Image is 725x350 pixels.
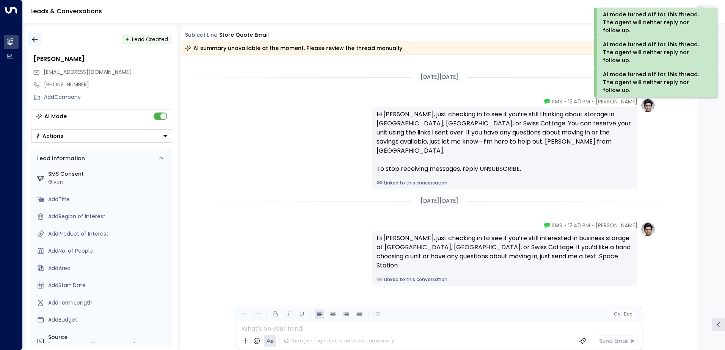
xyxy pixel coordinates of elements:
a: Linked to this conversation [377,180,633,186]
img: profile-logo.png [640,98,656,113]
span: 12:40 PM [568,222,590,229]
span: SMS [552,222,562,229]
div: AddStart Date [48,281,169,289]
div: • [126,33,129,46]
a: Leads & Conversations [30,7,102,16]
label: Source [48,333,169,341]
div: Actions [35,133,63,139]
div: AddRegion of Interest [48,212,169,220]
div: AddArea [48,264,169,272]
span: • [564,98,566,105]
span: Cc Bcc [614,311,632,317]
button: Cc|Bcc [610,311,635,318]
div: AddCompany [44,93,172,101]
div: Button group with a nested menu [31,129,172,143]
div: Hi [PERSON_NAME], just checking in to see if you’re still interested in business storage at [GEOG... [377,234,633,270]
div: AI summary unavailable at the moment. Please review the thread manually. [185,44,403,52]
label: SMS Consent [48,170,169,178]
span: [PERSON_NAME] [596,222,637,229]
img: profile-logo.png [640,222,656,237]
button: Redo [253,309,262,319]
div: AddTerm Length [48,299,169,307]
span: • [592,98,594,105]
span: Lead Created [132,36,168,43]
div: Lead Information [35,155,85,162]
button: Undo [239,309,249,319]
span: Subject Line: [185,31,218,39]
span: SMS [552,98,562,105]
div: Store Quote Email [219,31,269,39]
div: [PHONE_NUMBER] [44,81,172,89]
span: • [592,222,594,229]
div: [DATE][DATE] [417,195,461,206]
div: Hi [PERSON_NAME], just checking in to see if you’re still thinking about storage in [GEOGRAPHIC_D... [377,110,633,173]
a: Linked to this conversation [377,276,633,283]
div: The agent signature is added automatically [284,337,394,344]
span: | [621,311,623,317]
span: [PERSON_NAME] [596,98,637,105]
div: AI mode turned off for this thread. The agent will neither reply nor follow up. [603,41,707,64]
div: AddBudget [48,316,169,324]
span: maloumella@yahoo.com [44,68,131,76]
div: AddProduct of Interest [48,230,169,238]
span: [EMAIL_ADDRESS][DOMAIN_NAME] [44,68,131,76]
div: AI mode turned off for this thread. The agent will neither reply nor follow up. [603,11,707,34]
span: 12:40 PM [568,98,590,105]
span: • [564,222,566,229]
div: AI Mode [44,112,67,120]
div: AddNo. of People [48,247,169,255]
button: Actions [31,129,172,143]
div: [DATE][DATE] [417,72,461,83]
div: AI mode turned off for this thread. The agent will neither reply nor follow up. [603,70,707,94]
div: [PERSON_NAME] [33,55,172,64]
div: Given [48,178,169,186]
div: [EMAIL_ADDRESS][DOMAIN_NAME] [48,341,169,349]
div: AddTitle [48,195,169,203]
